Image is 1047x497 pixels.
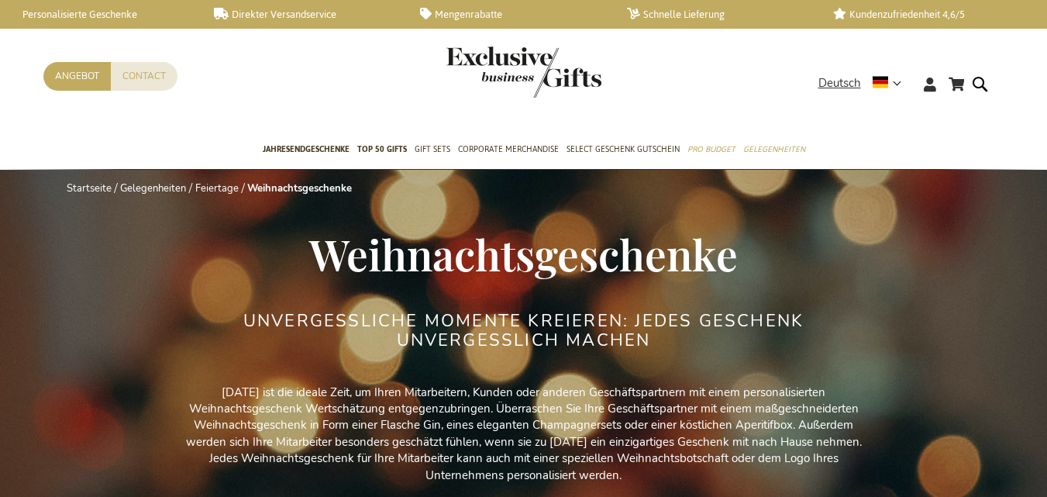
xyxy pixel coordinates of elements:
a: Gelegenheiten [120,181,186,195]
a: Jahresendgeschenke [263,131,350,170]
span: Select Geschenk Gutschein [567,141,680,157]
p: [DATE] ist die ideale Zeit, um Ihren Mitarbeitern, Kunden oder anderen Geschäftspartnern mit eine... [175,385,873,485]
h2: UNVERGESSLICHE MOMENTE KREIEREN: JEDES GESCHENK UNVERGESSLICH MACHEN [233,312,815,349]
span: Pro Budget [687,141,735,157]
span: Corporate Merchandise [458,141,559,157]
img: Exclusive Business gifts logo [446,47,601,98]
span: Jahresendgeschenke [263,141,350,157]
span: Gelegenheiten [743,141,805,157]
a: Angebot [43,62,111,91]
a: Schnelle Lieferung [627,8,808,21]
a: Select Geschenk Gutschein [567,131,680,170]
span: Deutsch [818,74,861,92]
a: Contact [111,62,177,91]
a: Gift Sets [415,131,450,170]
a: store logo [446,47,524,98]
strong: Weihnachtsgeschenke [247,181,352,195]
a: TOP 50 Gifts [357,131,407,170]
a: Kundenzufriedenheit 4,6/5 [833,8,1014,21]
a: Pro Budget [687,131,735,170]
span: TOP 50 Gifts [357,141,407,157]
span: Gift Sets [415,141,450,157]
a: Startseite [67,181,112,195]
span: Weihnachtsgeschenke [309,225,738,282]
a: Mengenrabatte [420,8,601,21]
a: Corporate Merchandise [458,131,559,170]
a: Personalisierte Geschenke [8,8,189,21]
a: Direkter Versandservice [214,8,395,21]
a: Gelegenheiten [743,131,805,170]
a: Feiertage [195,181,239,195]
